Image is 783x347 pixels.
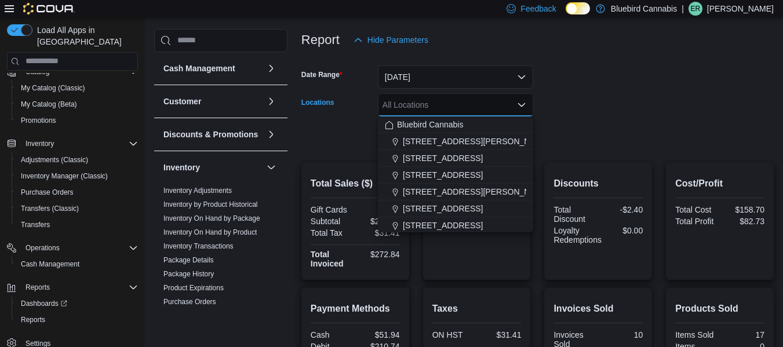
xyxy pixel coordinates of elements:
strong: Total Invoiced [311,250,344,268]
span: Purchase Orders [163,297,216,306]
button: [STREET_ADDRESS] [378,217,533,234]
button: Transfers [12,217,143,233]
button: Cash Management [12,256,143,272]
a: Transfers [16,218,54,232]
span: Adjustments (Classic) [16,153,138,167]
span: Cash Management [21,260,79,269]
span: My Catalog (Beta) [16,97,138,111]
div: 10 [600,330,643,339]
span: Transfers (Classic) [21,204,79,213]
span: Inventory by Product Historical [163,200,258,209]
button: Transfers (Classic) [12,200,143,217]
div: Total Discount [553,205,596,224]
span: Inventory Manager (Classic) [21,171,108,181]
a: Inventory Transactions [163,242,234,250]
button: Reports [12,312,143,328]
div: $158.70 [722,205,764,214]
input: Dark Mode [566,2,590,14]
a: Reports [16,313,50,327]
button: Customer [264,94,278,108]
span: Hide Parameters [367,34,428,46]
span: Cash Management [16,257,138,271]
a: Adjustments (Classic) [16,153,93,167]
span: Transfers [16,218,138,232]
button: Promotions [12,112,143,129]
h2: Cost/Profit [675,177,764,191]
div: $272.84 [358,250,400,259]
div: Total Profit [675,217,718,226]
span: [STREET_ADDRESS] [403,169,483,181]
h2: Total Sales ($) [311,177,400,191]
button: Inventory [21,137,59,151]
div: 17 [722,330,764,339]
button: Close list of options [517,100,526,109]
a: Inventory Manager (Classic) [16,169,112,183]
span: Transfers [21,220,50,229]
button: Purchase Orders [12,184,143,200]
span: Load All Apps in [GEOGRAPHIC_DATA] [32,24,138,48]
h2: Taxes [432,302,522,316]
button: Inventory [2,136,143,152]
button: Inventory [163,162,262,173]
a: Dashboards [12,295,143,312]
span: Bluebird Cannabis [397,119,463,130]
span: Dashboards [21,299,67,308]
span: Operations [21,241,138,255]
span: Inventory [26,139,54,148]
a: Purchase Orders [163,298,216,306]
div: Gift Cards [311,205,353,214]
span: Reports [21,280,138,294]
label: Locations [301,98,334,107]
a: Inventory Adjustments [163,187,232,195]
span: Operations [26,243,60,253]
a: Transfers (Classic) [16,202,83,215]
button: Bluebird Cannabis [378,116,533,133]
span: My Catalog (Classic) [21,83,85,93]
div: Inventory [154,184,287,341]
button: Cash Management [163,63,262,74]
button: Adjustments (Classic) [12,152,143,168]
button: Discounts & Promotions [264,127,278,141]
div: $82.73 [722,217,764,226]
p: [PERSON_NAME] [707,2,774,16]
span: Feedback [520,3,556,14]
p: | [682,2,684,16]
button: My Catalog (Beta) [12,96,143,112]
img: Cova [23,3,75,14]
button: [DATE] [378,65,533,89]
span: Inventory [21,137,138,151]
span: Transfers (Classic) [16,202,138,215]
div: Total Cost [675,205,718,214]
button: Reports [21,280,54,294]
a: Cash Management [16,257,84,271]
h2: Payment Methods [311,302,400,316]
span: My Catalog (Beta) [21,100,77,109]
button: Operations [2,240,143,256]
button: Cash Management [264,61,278,75]
a: Reorder [163,312,188,320]
span: Promotions [21,116,56,125]
div: Items Sold [675,330,718,339]
button: [STREET_ADDRESS][PERSON_NAME] [378,184,533,200]
button: Inventory [264,160,278,174]
span: Package Details [163,255,214,265]
p: Bluebird Cannabis [611,2,677,16]
span: Inventory On Hand by Product [163,228,257,237]
div: $0.00 [358,205,400,214]
span: Adjustments (Classic) [21,155,88,165]
span: Reorder [163,311,188,320]
button: Customer [163,96,262,107]
a: My Catalog (Classic) [16,81,90,95]
span: [STREET_ADDRESS] [403,203,483,214]
span: Product Expirations [163,283,224,293]
div: $0.00 [606,226,643,235]
a: Product Expirations [163,284,224,292]
div: $241.43 [358,217,400,226]
h3: Discounts & Promotions [163,129,258,140]
span: Inventory Adjustments [163,186,232,195]
span: [STREET_ADDRESS] [403,152,483,164]
span: Promotions [16,114,138,127]
div: Loyalty Redemptions [553,226,602,244]
div: emma remus [689,2,702,16]
a: My Catalog (Beta) [16,97,82,111]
